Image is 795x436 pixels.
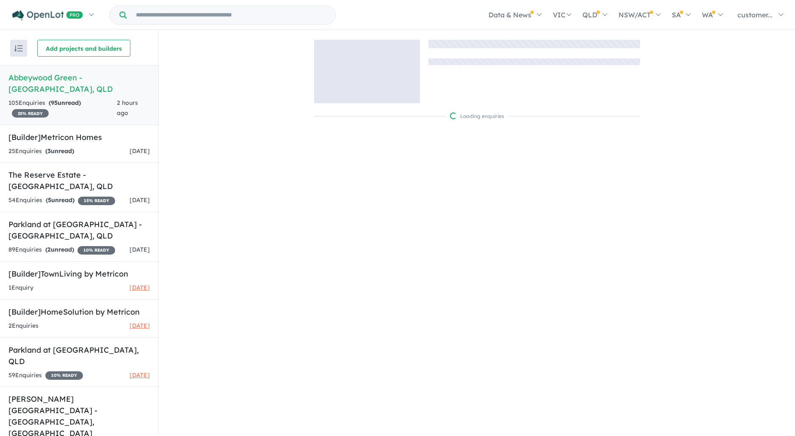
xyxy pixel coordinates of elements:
span: 95 [51,99,58,107]
h5: Parkland at [GEOGRAPHIC_DATA] , QLD [8,344,150,367]
h5: Abbeywood Green - [GEOGRAPHIC_DATA] , QLD [8,72,150,95]
h5: [Builder] Metricon Homes [8,132,150,143]
span: [DATE] [130,322,150,329]
div: Loading enquiries [450,112,504,121]
div: 25 Enquir ies [8,146,74,156]
span: 3 [47,147,51,155]
img: sort.svg [14,45,23,52]
span: [DATE] [130,196,150,204]
span: [DATE] [130,284,150,291]
span: [DATE] [130,147,150,155]
div: 1 Enquir y [8,283,33,293]
strong: ( unread) [45,147,74,155]
span: 5 [48,196,51,204]
div: 105 Enquir ies [8,98,117,118]
h5: Parkland at [GEOGRAPHIC_DATA] - [GEOGRAPHIC_DATA] , QLD [8,219,150,241]
h5: [Builder] TownLiving by Metricon [8,268,150,280]
strong: ( unread) [49,99,81,107]
strong: ( unread) [45,246,74,253]
button: Add projects and builders [37,40,130,57]
span: [DATE] [130,371,150,379]
span: 25 % READY [12,109,49,118]
div: 2 Enquir ies [8,321,39,331]
div: 89 Enquir ies [8,245,115,255]
span: 2 [47,246,51,253]
span: 15 % READY [78,197,115,205]
span: 2 hours ago [117,99,138,117]
strong: ( unread) [46,196,75,204]
input: Try estate name, suburb, builder or developer [128,6,334,24]
img: Openlot PRO Logo White [12,10,83,21]
span: 10 % READY [45,371,83,380]
span: [DATE] [130,246,150,253]
span: customer... [737,11,773,19]
h5: The Reserve Estate - [GEOGRAPHIC_DATA] , QLD [8,169,150,192]
div: 54 Enquir ies [8,195,115,206]
div: 59 Enquir ies [8,370,83,381]
span: 10 % READY [77,246,115,255]
h5: [Builder] HomeSolution by Metricon [8,306,150,318]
